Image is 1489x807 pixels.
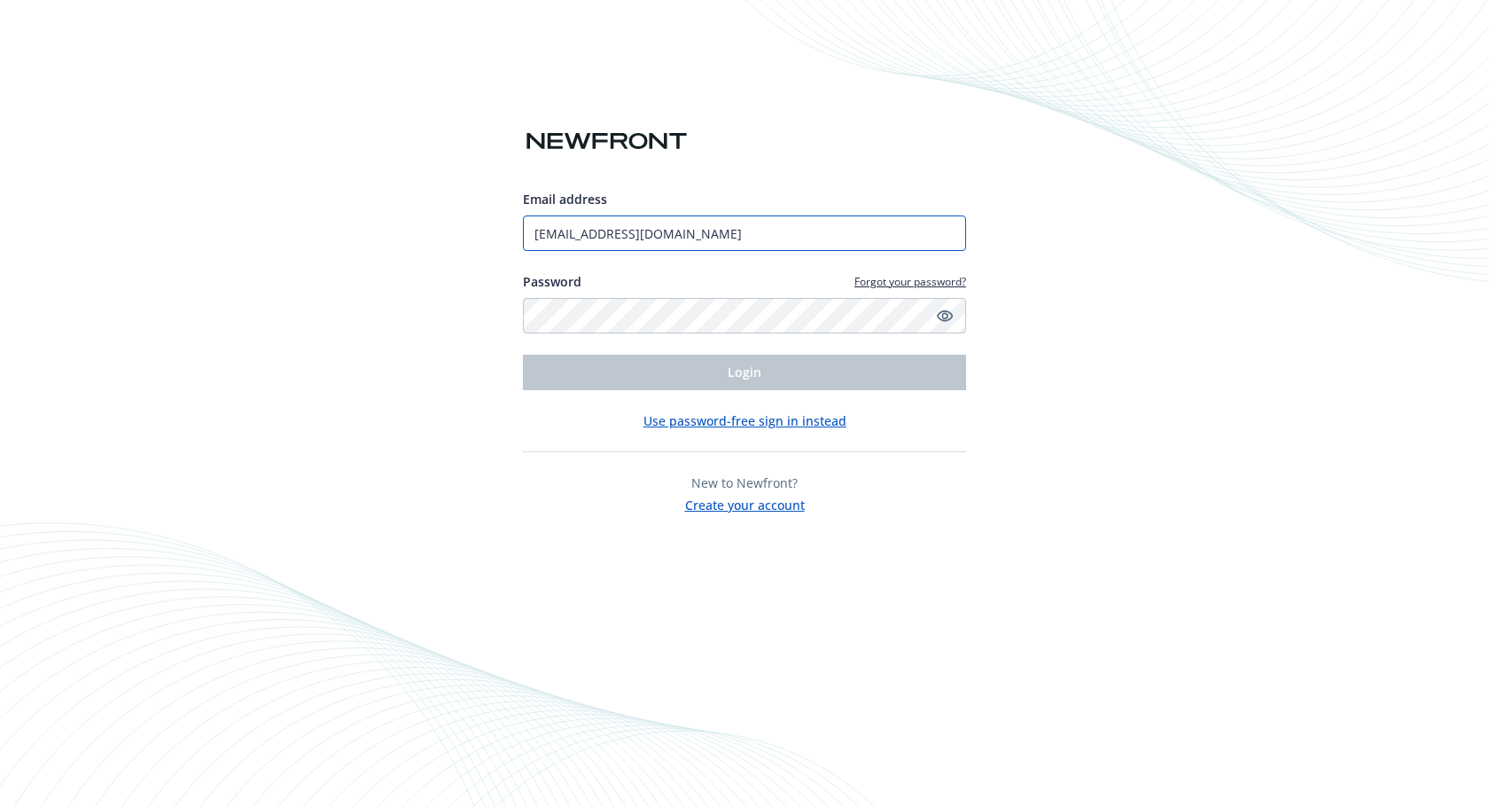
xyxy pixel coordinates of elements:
[523,215,966,251] input: Enter your email
[523,298,966,333] input: Enter your password
[685,492,805,514] button: Create your account
[691,474,798,491] span: New to Newfront?
[728,364,761,380] span: Login
[523,126,690,157] img: Newfront logo
[643,411,846,430] button: Use password-free sign in instead
[854,274,966,289] a: Forgot your password?
[523,355,966,390] button: Login
[934,305,955,326] a: Show password
[523,272,581,291] label: Password
[523,191,607,208] span: Email address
